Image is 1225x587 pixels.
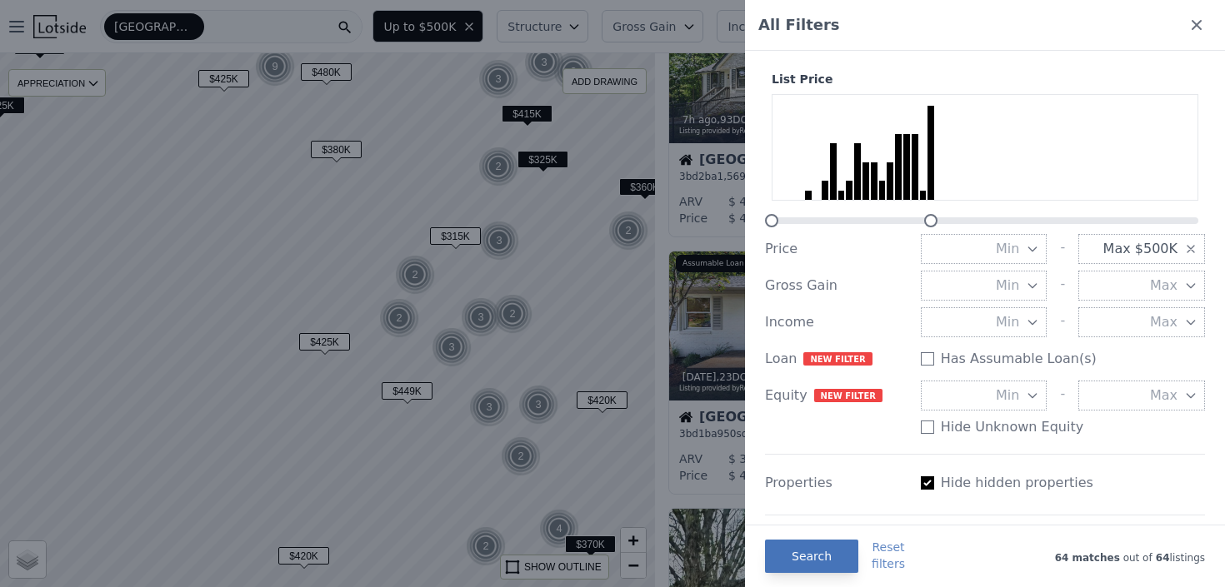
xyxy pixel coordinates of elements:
[765,349,907,369] div: Loan
[1078,234,1205,264] button: Max $500K
[1078,381,1205,410] button: Max
[872,539,905,572] button: Resetfilters
[941,349,1097,369] label: Has Assumable Loan(s)
[765,540,858,573] button: Search
[765,473,907,493] div: Properties
[1060,381,1065,410] div: -
[1150,312,1177,332] span: Max
[1150,386,1177,405] span: Max
[1060,234,1065,264] div: -
[996,276,1019,296] span: Min
[758,13,840,37] span: All Filters
[996,239,1019,259] span: Min
[996,312,1019,332] span: Min
[1103,239,1177,259] span: Max $500K
[765,312,907,332] div: Income
[1152,552,1170,564] span: 64
[1060,307,1065,337] div: -
[1078,307,1205,337] button: Max
[814,389,882,402] span: NEW FILTER
[765,239,907,259] div: Price
[1055,552,1120,564] span: 64 matches
[1150,276,1177,296] span: Max
[921,234,1047,264] button: Min
[921,271,1047,301] button: Min
[921,381,1047,410] button: Min
[803,352,872,366] span: NEW FILTER
[765,276,907,296] div: Gross Gain
[941,417,1084,437] label: Hide Unknown Equity
[905,548,1205,565] div: out of listings
[921,307,1047,337] button: Min
[1060,271,1065,301] div: -
[765,71,1205,87] div: List Price
[765,386,907,405] div: Equity
[941,473,1093,493] label: Hide hidden properties
[996,386,1019,405] span: Min
[1078,271,1205,301] button: Max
